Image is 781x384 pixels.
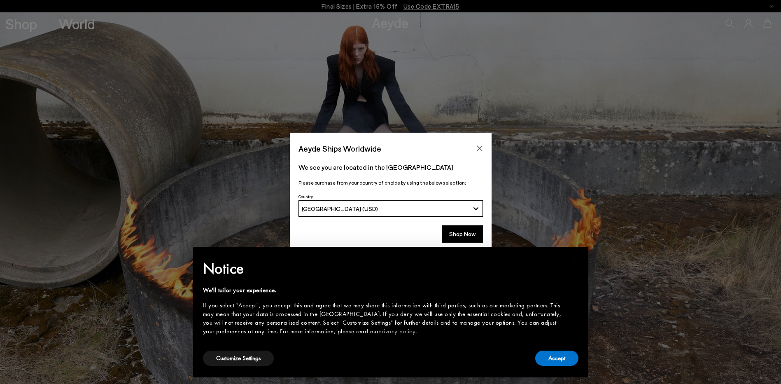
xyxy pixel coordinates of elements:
[298,141,381,156] span: Aeyde Ships Worldwide
[565,249,585,269] button: Close this notice
[473,142,486,155] button: Close
[442,225,483,243] button: Shop Now
[203,258,565,279] h2: Notice
[302,205,378,212] span: [GEOGRAPHIC_DATA] (USD)
[535,351,578,366] button: Accept
[203,286,565,295] div: We'll tailor your experience.
[298,179,483,187] p: Please purchase from your country of choice by using the below selection:
[203,301,565,336] div: If you select "Accept", you accept this and agree that we may share this information with third p...
[378,327,415,335] a: privacy policy
[572,253,578,265] span: ×
[298,162,483,172] p: We see you are located in the [GEOGRAPHIC_DATA]
[298,194,313,199] span: Country
[203,351,274,366] button: Customize Settings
